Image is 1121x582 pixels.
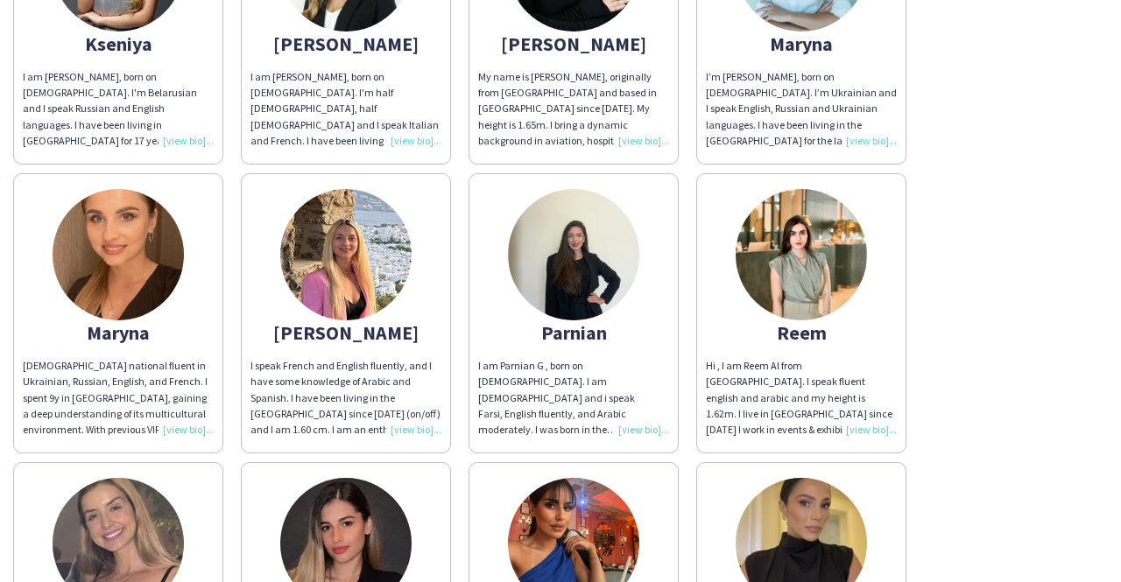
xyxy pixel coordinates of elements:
div: Hi , I am Reem Al from [GEOGRAPHIC_DATA]. I speak fluent english and arabic and my height is 1.62... [706,358,897,438]
span: I am [PERSON_NAME], born on [DEMOGRAPHIC_DATA]. I'm Belarusian and I speak Russian and English la... [23,70,208,163]
div: My name is [PERSON_NAME], originally from [GEOGRAPHIC_DATA] and based in [GEOGRAPHIC_DATA] since ... [478,69,669,149]
div: Parnian [478,325,669,340]
div: experiences. [478,358,669,438]
div: I speak French and English fluently, and I have some knowledge of Arabic and Spanish. I have been... [250,358,441,438]
img: thumb-6847eafda64f0.jpeg [736,189,867,320]
img: thumb-671b7c58dfd28.jpeg [53,189,184,320]
div: [DEMOGRAPHIC_DATA] national fluent in Ukrainian, Russian, English, and French. I spent 9y in [GEO... [23,358,214,438]
div: [PERSON_NAME] [250,325,441,340]
div: [PERSON_NAME] [478,36,669,52]
div: [PERSON_NAME] [250,36,441,52]
div: Maryna [23,325,214,340]
div: Maryna [706,36,897,52]
div: I am [PERSON_NAME], born on [DEMOGRAPHIC_DATA]. I'm half [DEMOGRAPHIC_DATA], half [DEMOGRAPHIC_DA... [250,69,441,149]
img: thumb-65535482b7763.jpeg [280,189,412,320]
div: Kseniya [23,36,214,52]
span: I’m [PERSON_NAME], born on [DEMOGRAPHIC_DATA]. I’m Ukrainian and I speak English, Russian and Ukr... [706,70,897,258]
img: thumb-16612687526304f31012f57.jpeg [508,189,639,320]
span: I am Parnian G , born on [DEMOGRAPHIC_DATA]. I am [DEMOGRAPHIC_DATA] and i speak Farsi, English f... [478,359,667,483]
div: Reem [706,325,897,340]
